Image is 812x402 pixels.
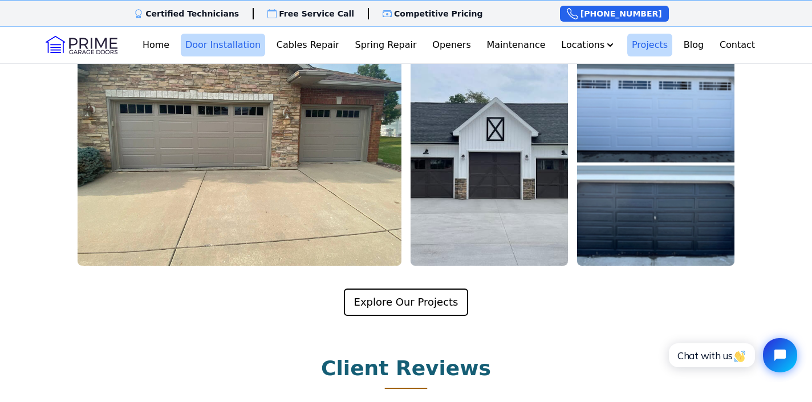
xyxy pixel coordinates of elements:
a: Contact [715,34,760,56]
img: Logo [46,36,117,54]
button: Locations [557,34,620,56]
a: Door Installation [181,34,265,56]
a: Home [138,34,174,56]
img: garage door installers calgary [78,23,401,266]
h2: Client Reviews [321,357,491,380]
a: Openers [428,34,476,56]
a: Projects [627,34,672,56]
img: garage door installation company [577,54,734,265]
p: Competitive Pricing [394,8,483,19]
a: Maintenance [482,34,550,56]
p: Free Service Call [279,8,354,19]
img: garage door installation service [411,54,568,265]
a: Spring Repair [351,34,421,56]
a: Cables Repair [272,34,344,56]
iframe: Tidio Chat [656,328,807,382]
a: Blog [679,34,708,56]
a: Explore Our Projects [344,289,469,316]
p: Certified Technicians [145,8,239,19]
a: [PHONE_NUMBER] [560,6,669,22]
